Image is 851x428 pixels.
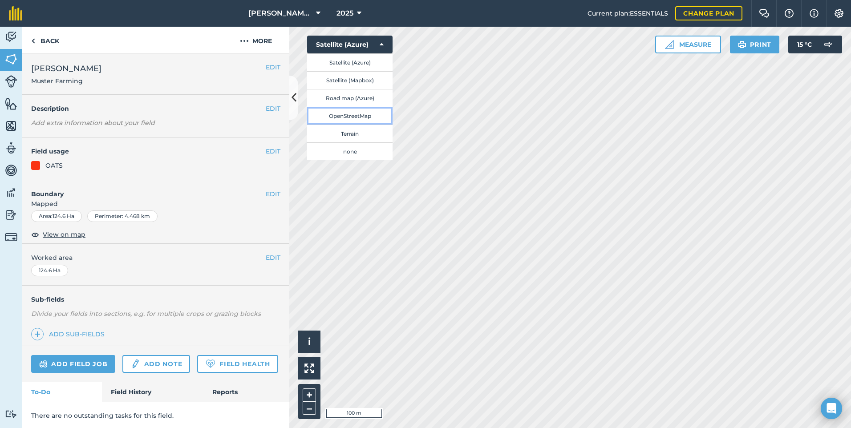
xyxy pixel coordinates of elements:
img: svg+xml;base64,PHN2ZyB4bWxucz0iaHR0cDovL3d3dy53My5vcmcvMjAwMC9zdmciIHdpZHRoPSI1NiIgaGVpZ2h0PSI2MC... [5,119,17,133]
img: Four arrows, one pointing top left, one top right, one bottom right and the last bottom left [304,363,314,373]
img: svg+xml;base64,PD94bWwgdmVyc2lvbj0iMS4wIiBlbmNvZGluZz0idXRmLTgiPz4KPCEtLSBHZW5lcmF0b3I6IEFkb2JlIE... [5,208,17,222]
a: Add sub-fields [31,328,108,340]
span: [PERSON_NAME] [31,62,101,75]
button: Print [730,36,780,53]
div: OATS [45,161,63,170]
img: svg+xml;base64,PHN2ZyB4bWxucz0iaHR0cDovL3d3dy53My5vcmcvMjAwMC9zdmciIHdpZHRoPSI1NiIgaGVpZ2h0PSI2MC... [5,52,17,66]
h4: Field usage [31,146,266,156]
a: Change plan [675,6,742,20]
img: svg+xml;base64,PD94bWwgdmVyc2lvbj0iMS4wIiBlbmNvZGluZz0idXRmLTgiPz4KPCEtLSBHZW5lcmF0b3I6IEFkb2JlIE... [5,30,17,44]
img: A question mark icon [784,9,794,18]
button: Measure [655,36,721,53]
p: There are no outstanding tasks for this field. [31,411,280,420]
img: svg+xml;base64,PHN2ZyB4bWxucz0iaHR0cDovL3d3dy53My5vcmcvMjAwMC9zdmciIHdpZHRoPSI1NiIgaGVpZ2h0PSI2MC... [5,97,17,110]
h4: Sub-fields [22,295,289,304]
img: svg+xml;base64,PD94bWwgdmVyc2lvbj0iMS4wIiBlbmNvZGluZz0idXRmLTgiPz4KPCEtLSBHZW5lcmF0b3I6IEFkb2JlIE... [5,410,17,418]
img: svg+xml;base64,PHN2ZyB4bWxucz0iaHR0cDovL3d3dy53My5vcmcvMjAwMC9zdmciIHdpZHRoPSI5IiBoZWlnaHQ9IjI0Ii... [31,36,35,46]
span: Worked area [31,253,280,262]
img: svg+xml;base64,PHN2ZyB4bWxucz0iaHR0cDovL3d3dy53My5vcmcvMjAwMC9zdmciIHdpZHRoPSIxNyIgaGVpZ2h0PSIxNy... [810,8,819,19]
img: Ruler icon [665,40,674,49]
button: EDIT [266,253,280,262]
div: Perimeter : 4.468 km [87,210,158,222]
button: EDIT [266,189,280,199]
a: Field Health [197,355,278,373]
button: none [307,142,393,160]
button: EDIT [266,62,280,72]
span: 15 ° C [797,36,812,53]
button: + [303,388,316,402]
button: EDIT [266,104,280,113]
img: Two speech bubbles overlapping with the left bubble in the forefront [759,9,770,18]
button: Satellite (Azure) [307,53,393,71]
button: 15 °C [788,36,842,53]
img: svg+xml;base64,PD94bWwgdmVyc2lvbj0iMS4wIiBlbmNvZGluZz0idXRmLTgiPz4KPCEtLSBHZW5lcmF0b3I6IEFkb2JlIE... [5,186,17,199]
button: More [223,27,289,53]
span: Current plan : ESSENTIALS [588,8,668,18]
a: To-Do [22,382,102,402]
em: Add extra information about your field [31,119,155,127]
img: svg+xml;base64,PD94bWwgdmVyc2lvbj0iMS4wIiBlbmNvZGluZz0idXRmLTgiPz4KPCEtLSBHZW5lcmF0b3I6IEFkb2JlIE... [5,231,17,243]
img: svg+xml;base64,PHN2ZyB4bWxucz0iaHR0cDovL3d3dy53My5vcmcvMjAwMC9zdmciIHdpZHRoPSIxOSIgaGVpZ2h0PSIyNC... [738,39,746,50]
button: i [298,331,320,353]
span: Mapped [22,199,289,209]
span: Muster Farming [31,77,101,85]
span: i [308,336,311,347]
img: A cog icon [834,9,844,18]
img: svg+xml;base64,PHN2ZyB4bWxucz0iaHR0cDovL3d3dy53My5vcmcvMjAwMC9zdmciIHdpZHRoPSIyMCIgaGVpZ2h0PSIyNC... [240,36,249,46]
span: View on map [43,230,85,239]
button: – [303,402,316,415]
img: svg+xml;base64,PHN2ZyB4bWxucz0iaHR0cDovL3d3dy53My5vcmcvMjAwMC9zdmciIHdpZHRoPSIxOCIgaGVpZ2h0PSIyNC... [31,229,39,240]
a: Add field job [31,355,115,373]
h4: Boundary [22,180,266,199]
img: svg+xml;base64,PD94bWwgdmVyc2lvbj0iMS4wIiBlbmNvZGluZz0idXRmLTgiPz4KPCEtLSBHZW5lcmF0b3I6IEFkb2JlIE... [5,141,17,155]
button: Satellite (Azure) [307,36,393,53]
img: svg+xml;base64,PD94bWwgdmVyc2lvbj0iMS4wIiBlbmNvZGluZz0idXRmLTgiPz4KPCEtLSBHZW5lcmF0b3I6IEFkb2JlIE... [5,164,17,177]
button: Road map (Azure) [307,89,393,107]
div: Area : 124.6 Ha [31,210,82,222]
div: 124.6 Ha [31,265,68,276]
button: Satellite (Mapbox) [307,71,393,89]
img: svg+xml;base64,PHN2ZyB4bWxucz0iaHR0cDovL3d3dy53My5vcmcvMjAwMC9zdmciIHdpZHRoPSIxNCIgaGVpZ2h0PSIyNC... [34,329,41,339]
img: svg+xml;base64,PD94bWwgdmVyc2lvbj0iMS4wIiBlbmNvZGluZz0idXRmLTgiPz4KPCEtLSBHZW5lcmF0b3I6IEFkb2JlIE... [39,359,48,369]
span: 2025 [336,8,353,19]
img: fieldmargin Logo [9,6,22,20]
a: Field History [102,382,203,402]
img: svg+xml;base64,PD94bWwgdmVyc2lvbj0iMS4wIiBlbmNvZGluZz0idXRmLTgiPz4KPCEtLSBHZW5lcmF0b3I6IEFkb2JlIE... [5,75,17,88]
em: Divide your fields into sections, e.g. for multiple crops or grazing blocks [31,310,261,318]
a: Reports [203,382,289,402]
span: [PERSON_NAME] ASAHI PADDOCKS [248,8,312,19]
a: Back [22,27,68,53]
button: Terrain [307,125,393,142]
button: EDIT [266,146,280,156]
img: svg+xml;base64,PD94bWwgdmVyc2lvbj0iMS4wIiBlbmNvZGluZz0idXRmLTgiPz4KPCEtLSBHZW5lcmF0b3I6IEFkb2JlIE... [130,359,140,369]
img: svg+xml;base64,PD94bWwgdmVyc2lvbj0iMS4wIiBlbmNvZGluZz0idXRmLTgiPz4KPCEtLSBHZW5lcmF0b3I6IEFkb2JlIE... [819,36,837,53]
div: Open Intercom Messenger [821,398,842,419]
a: Add note [122,355,190,373]
button: OpenStreetMap [307,107,393,125]
button: View on map [31,229,85,240]
h4: Description [31,104,280,113]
